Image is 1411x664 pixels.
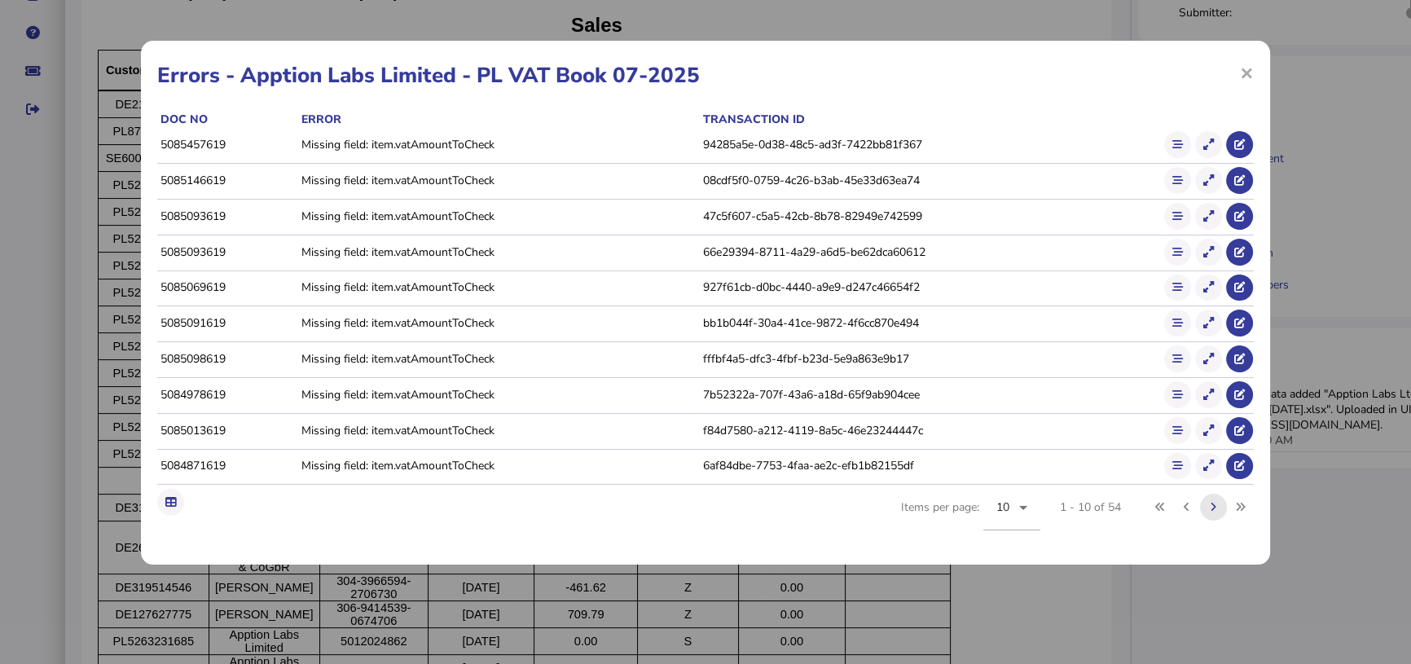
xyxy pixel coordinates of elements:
button: Show transaction in Advisor [1226,239,1253,266]
button: Show transaction in Advisor [1226,453,1253,480]
td: Missing field: item.vatAmountToCheck [298,449,700,482]
button: Show transaction detail [1195,275,1222,301]
button: Show transaction detail [1195,310,1222,336]
td: f84d7580-a212-4119-8a5c-46e23244447c [700,413,1161,446]
td: 5084978619 [157,377,298,411]
td: 5085069619 [157,270,298,304]
td: 47c5f607-c5a5-42cb-8b78-82949e742599 [700,199,1161,232]
button: Show flow [1164,239,1191,266]
td: 08cdf5f0-0759-4c26-b3ab-45e33d63ea74 [700,164,1161,197]
button: Show transaction detail [1195,167,1222,194]
th: Error [298,111,700,128]
button: Show transaction detail [1195,345,1222,372]
button: Next page [1200,494,1227,521]
button: Show transaction in Advisor [1226,417,1253,444]
td: Missing field: item.vatAmountToCheck [298,413,700,446]
th: Transaction ID [700,111,1161,128]
button: Show flow [1164,417,1191,444]
button: Show flow [1164,167,1191,194]
button: Show flow [1164,345,1191,372]
td: fffbf4a5-dfc3-4fbf-b23d-5e9a863e9b17 [700,342,1161,376]
button: Show flow [1164,381,1191,408]
button: Show transaction detail [1195,203,1222,230]
td: 66e29394-8711-4a29-a6d5-be62dca60612 [700,235,1161,268]
button: Previous page [1173,494,1200,521]
td: Missing field: item.vatAmountToCheck [298,270,700,304]
td: 5085457619 [157,128,298,161]
button: Last page [1227,494,1254,521]
button: Show transaction in Advisor [1226,381,1253,408]
span: 10 [996,499,1010,515]
span: × [1240,57,1254,88]
td: Missing field: item.vatAmountToCheck [298,235,700,268]
td: Missing field: item.vatAmountToCheck [298,377,700,411]
td: bb1b044f-30a4-41ce-9872-4f6cc870e494 [700,306,1161,340]
button: Show transaction detail [1195,131,1222,158]
button: Show flow [1164,275,1191,301]
td: 5085091619 [157,306,298,340]
td: 927f61cb-d0bc-4440-a9e9-d247c46654f2 [700,270,1161,304]
button: Show transaction in Advisor [1226,275,1253,301]
button: Show transaction detail [1195,417,1222,444]
button: Show transaction in Advisor [1226,167,1253,194]
button: Show transaction in Advisor [1226,131,1253,158]
td: 94285a5e-0d38-48c5-ad3f-7422bb81f367 [700,128,1161,161]
td: 5084871619 [157,449,298,482]
button: First page [1147,494,1174,521]
div: Items per page: [901,485,1040,548]
button: Show transaction detail [1195,453,1222,480]
button: Show transaction in Advisor [1226,203,1253,230]
td: 6af84dbe-7753-4faa-ae2c-efb1b82155df [700,449,1161,482]
mat-form-field: Change page size [983,485,1040,548]
button: Show transaction in Advisor [1226,310,1253,336]
div: 1 - 10 of 54 [1060,499,1121,515]
td: 5085093619 [157,235,298,268]
td: 5085146619 [157,164,298,197]
td: 7b52322a-707f-43a6-a18d-65f9ab904cee [700,377,1161,411]
td: 5085098619 [157,342,298,376]
button: Show transaction in Advisor [1226,345,1253,372]
th: Doc No [157,111,298,128]
button: Show flow [1164,203,1191,230]
button: Show flow [1164,310,1191,336]
td: Missing field: item.vatAmountToCheck [298,128,700,161]
button: Show transaction detail [1195,239,1222,266]
button: Show flow [1164,131,1191,158]
button: Show transaction detail [1195,381,1222,408]
td: 5085093619 [157,199,298,232]
button: Export table data to Excel [157,489,184,516]
td: Missing field: item.vatAmountToCheck [298,342,700,376]
h1: Errors - Apption Labs Limited - PL VAT Book 07-2025 [157,61,1254,90]
button: Show flow [1164,453,1191,480]
td: Missing field: item.vatAmountToCheck [298,164,700,197]
td: Missing field: item.vatAmountToCheck [298,306,700,340]
td: 5085013619 [157,413,298,446]
td: Missing field: item.vatAmountToCheck [298,199,700,232]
